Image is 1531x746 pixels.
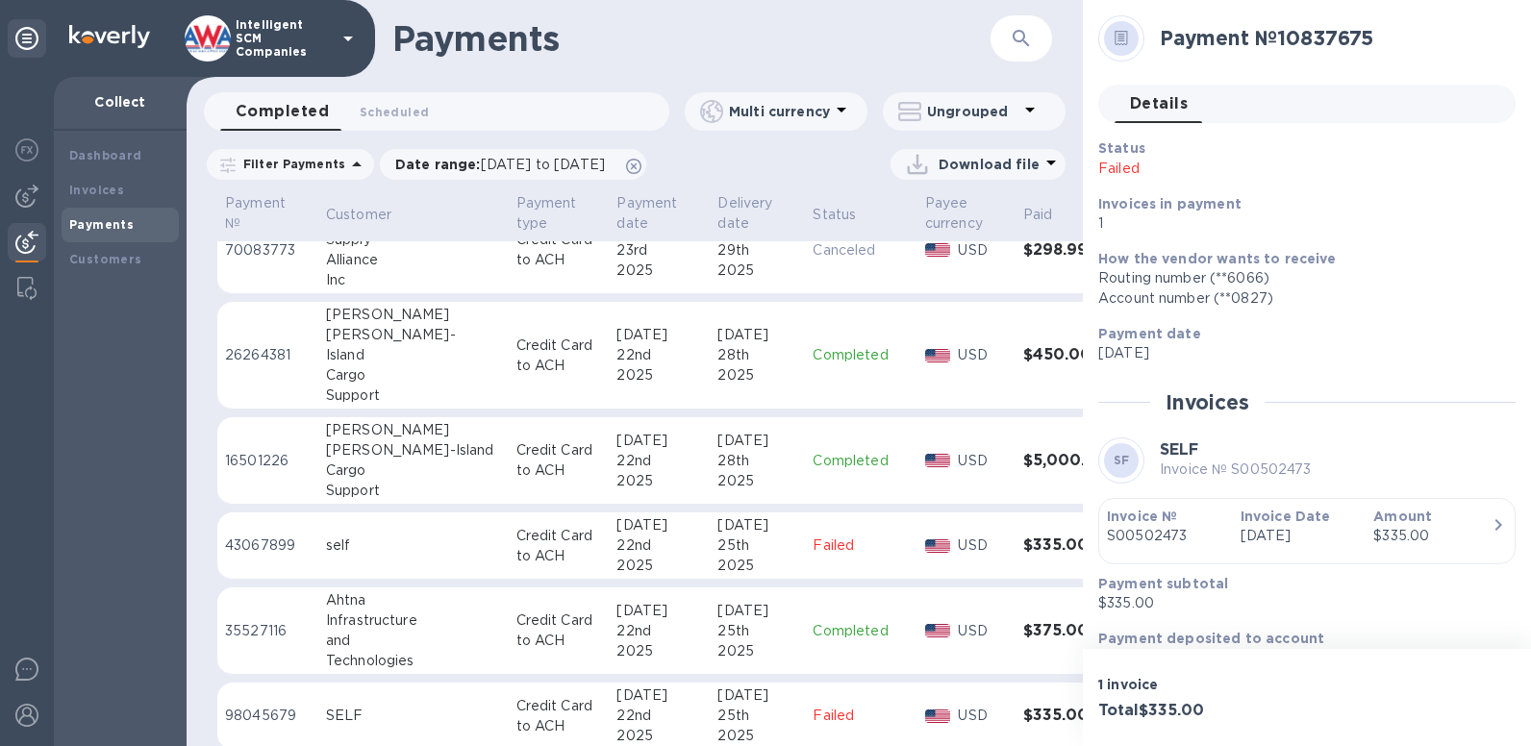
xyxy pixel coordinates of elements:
b: Invoices in payment [1098,196,1242,211]
img: USD [925,243,951,257]
div: [DATE] [616,431,702,451]
div: [DATE] [717,685,797,706]
div: 28th [717,345,797,365]
div: 25th [717,535,797,556]
h3: Total $335.00 [1098,702,1299,720]
p: Credit Card to ACH [516,696,602,736]
div: SELF [326,706,501,726]
div: Support [326,481,501,501]
div: 2025 [616,556,702,576]
p: [DATE] [1098,343,1500,363]
div: [DATE] [616,325,702,345]
img: USD [925,349,951,362]
p: Failed [1098,159,1367,179]
b: SF [1114,453,1130,467]
p: Filter Payments [236,156,345,172]
p: Completed [813,345,909,365]
p: Failed [813,706,909,726]
img: USD [925,454,951,467]
div: 22nd [616,345,702,365]
span: Completed [236,98,329,125]
b: SELF [1160,440,1198,459]
div: Ahtna [326,590,501,610]
h3: $450.00 [1023,346,1111,364]
b: Invoice Date [1241,509,1331,524]
div: Support [326,385,501,406]
div: Account number (**0827) [1098,288,1500,309]
h2: Invoices [1166,390,1249,414]
div: 22nd [616,451,702,471]
div: Island [326,345,501,365]
p: Download file [939,155,1040,174]
p: 1 invoice [1098,675,1299,694]
div: Routing number (**6066) [1098,268,1500,288]
h3: $335.00 [1023,707,1111,725]
p: Status [813,205,856,225]
h1: Payments [392,18,920,59]
div: $335.00 [1373,526,1492,546]
div: 22nd [616,535,702,556]
p: USD [958,535,1007,556]
p: Delivery date [717,193,772,234]
p: 26264381 [225,345,311,365]
div: [DATE] [616,601,702,621]
div: [DATE] [717,601,797,621]
div: [DATE] [717,431,797,451]
div: [DATE] [616,515,702,535]
img: USD [925,539,951,553]
b: Payment deposited to account [1098,631,1324,646]
p: Collect [69,92,171,112]
div: Alliance [326,250,501,270]
img: USD [925,624,951,637]
div: 2025 [717,726,797,746]
b: Amount [1373,509,1432,524]
span: Delivery date [717,193,797,234]
div: [DATE] [717,325,797,345]
h3: $298.99 [1023,241,1111,260]
p: USD [958,621,1007,641]
div: 23rd [616,240,702,261]
h3: $335.00 [1023,536,1111,555]
span: Details [1130,90,1188,117]
span: Customer [326,205,416,225]
p: [DATE] [1241,526,1359,546]
b: Invoice № [1107,509,1177,524]
p: Ungrouped [927,102,1018,121]
span: Paid [1023,205,1078,225]
img: USD [925,709,951,723]
p: Payment type [516,193,577,234]
span: Status [813,205,881,225]
span: Scheduled [360,102,429,122]
div: self [326,535,501,556]
div: 2025 [717,556,797,576]
span: [DATE] to [DATE] [481,157,605,172]
img: Logo [69,25,150,48]
p: Payee currency [925,193,983,234]
p: 1 [1098,213,1500,234]
img: Foreign exchange [15,138,38,162]
p: Intelligent SCM Companies [236,18,332,59]
div: [PERSON_NAME] [326,305,501,325]
p: Customer [326,205,391,225]
div: Cargo [326,365,501,385]
b: Customers [69,252,142,266]
p: Paid [1023,205,1053,225]
div: 2025 [616,471,702,491]
b: Payment date [1098,326,1201,341]
h3: $5,000.00 [1023,452,1111,470]
h3: $375.00 [1023,622,1111,640]
div: 22nd [616,706,702,726]
h2: Payment № 10837675 [1160,26,1500,50]
div: Cargo [326,460,501,481]
p: 43067899 [225,535,311,556]
div: Infrastructure [326,610,501,631]
div: 2025 [616,365,702,385]
div: Unpin categories [8,19,46,58]
p: Credit Card to ACH [516,440,602,481]
span: Payment date [616,193,702,234]
div: 2025 [717,641,797,661]
p: USD [958,345,1007,365]
div: Date range:[DATE] to [DATE] [380,149,646,180]
span: Payment № [225,193,311,234]
p: Completed [813,621,909,641]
